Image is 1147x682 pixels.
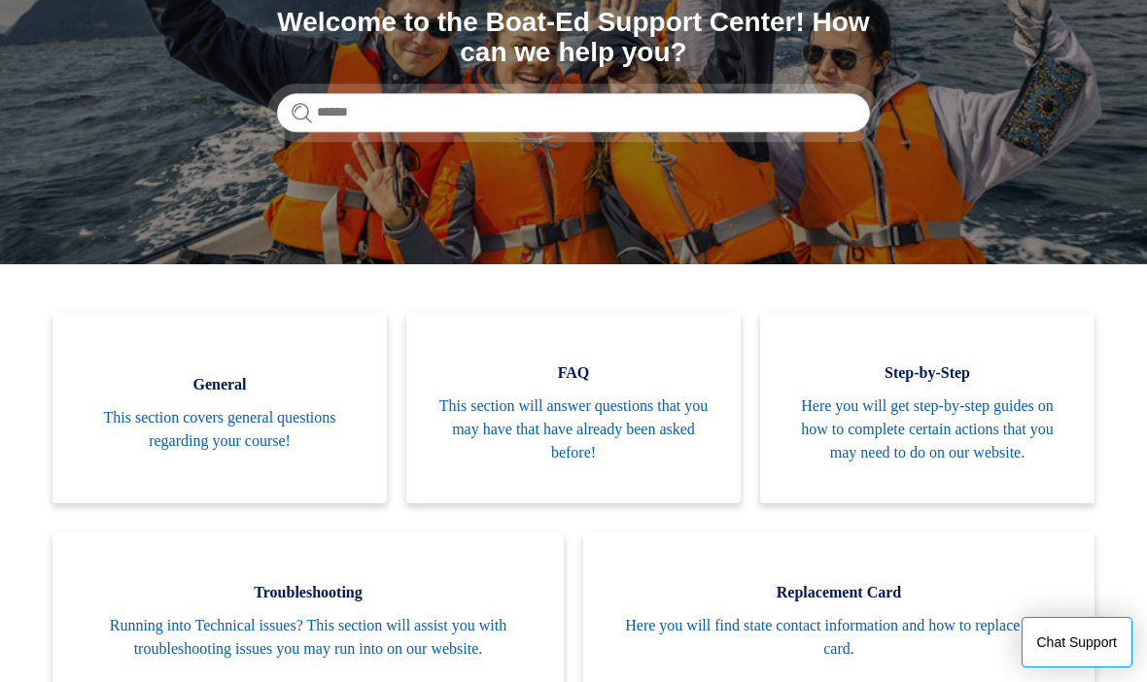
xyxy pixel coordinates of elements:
[612,614,1065,661] span: Here you will find state contact information and how to replace your card.
[82,581,535,604] span: Troubleshooting
[435,394,712,464] span: This section will answer questions that you may have that have already been asked before!
[1022,617,1133,667] button: Chat Support
[789,394,1065,464] span: Here you will get step-by-step guides on how to complete certain actions that you may need to do ...
[435,361,712,385] span: FAQ
[82,406,358,453] span: This section covers general questions regarding your course!
[612,581,1065,604] span: Replacement Card
[277,93,870,132] input: Search
[82,373,358,396] span: General
[760,313,1095,503] a: Step-by-Step Here you will get step-by-step guides on how to complete certain actions that you ma...
[277,8,870,68] h1: Welcome to the Boat-Ed Support Center! How can we help you?
[82,614,535,661] span: Running into Technical issues? This section will assist you with troubleshooting issues you may r...
[406,313,741,503] a: FAQ This section will answer questions that you may have that have already been asked before!
[52,313,387,503] a: General This section covers general questions regarding your course!
[789,361,1065,385] span: Step-by-Step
